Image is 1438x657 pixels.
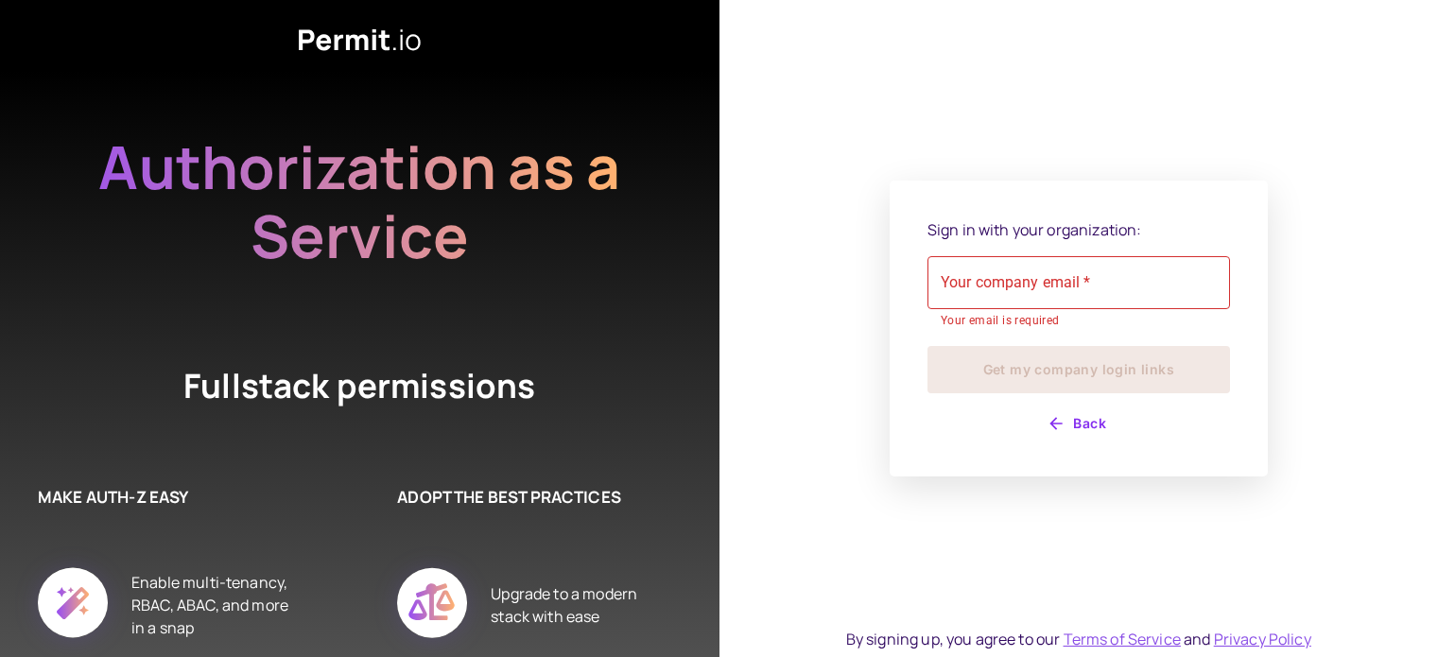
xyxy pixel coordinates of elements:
[846,628,1311,650] div: By signing up, you agree to our and
[38,132,681,270] h2: Authorization as a Service
[1214,629,1311,649] a: Privacy Policy
[941,312,1217,331] p: Your email is required
[397,485,662,510] h6: ADOPT THE BEST PRACTICES
[38,485,303,510] h6: MAKE AUTH-Z EASY
[927,408,1230,439] button: Back
[113,363,605,409] h4: Fullstack permissions
[927,218,1230,241] p: Sign in with your organization:
[927,346,1230,393] button: Get my company login links
[1064,629,1181,649] a: Terms of Service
